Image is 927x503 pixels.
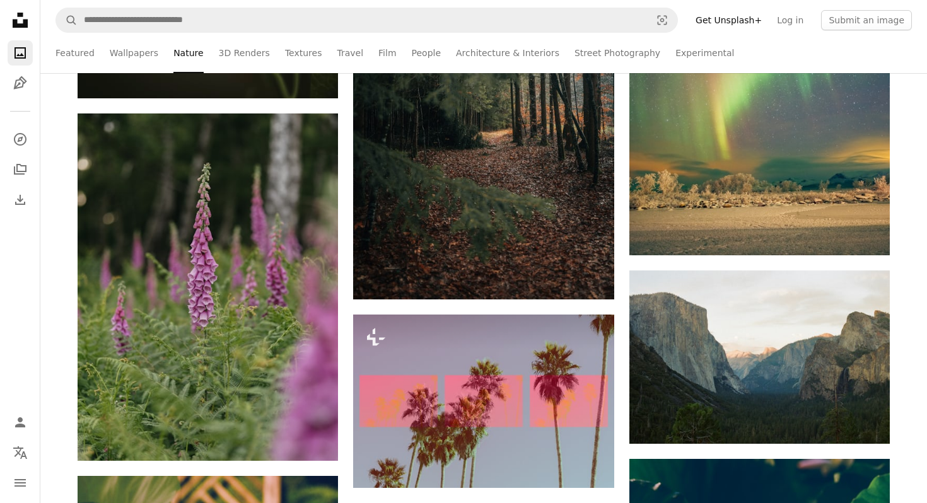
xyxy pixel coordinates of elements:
[8,410,33,435] a: Log in / Sign up
[219,33,270,73] a: 3D Renders
[56,8,78,32] button: Search Unsplash
[55,8,678,33] form: Find visuals sitewide
[378,33,396,73] a: Film
[353,395,614,407] a: Palm trees against a pink and blue sky
[8,187,33,212] a: Download History
[629,270,890,444] img: Majestic yosemite valley with el capitan and half dome
[78,113,338,461] img: a field of purple flowers in the middle of a forest
[8,470,33,495] button: Menu
[8,40,33,66] a: Photos
[8,157,33,182] a: Collections
[353,98,614,109] a: a path through a forest with lots of trees
[110,33,158,73] a: Wallpapers
[285,33,322,73] a: Textures
[629,351,890,362] a: Majestic yosemite valley with el capitan and half dome
[8,71,33,96] a: Illustrations
[78,281,338,292] a: a field of purple flowers in the middle of a forest
[55,33,95,73] a: Featured
[8,440,33,465] button: Language
[688,10,769,30] a: Get Unsplash+
[412,33,441,73] a: People
[675,33,734,73] a: Experimental
[353,315,614,488] img: Palm trees against a pink and blue sky
[647,8,677,32] button: Visual search
[337,33,363,73] a: Travel
[574,33,660,73] a: Street Photography
[8,127,33,152] a: Explore
[821,10,912,30] button: Submit an image
[8,8,33,35] a: Home — Unsplash
[456,33,559,73] a: Architecture & Interiors
[769,10,811,30] a: Log in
